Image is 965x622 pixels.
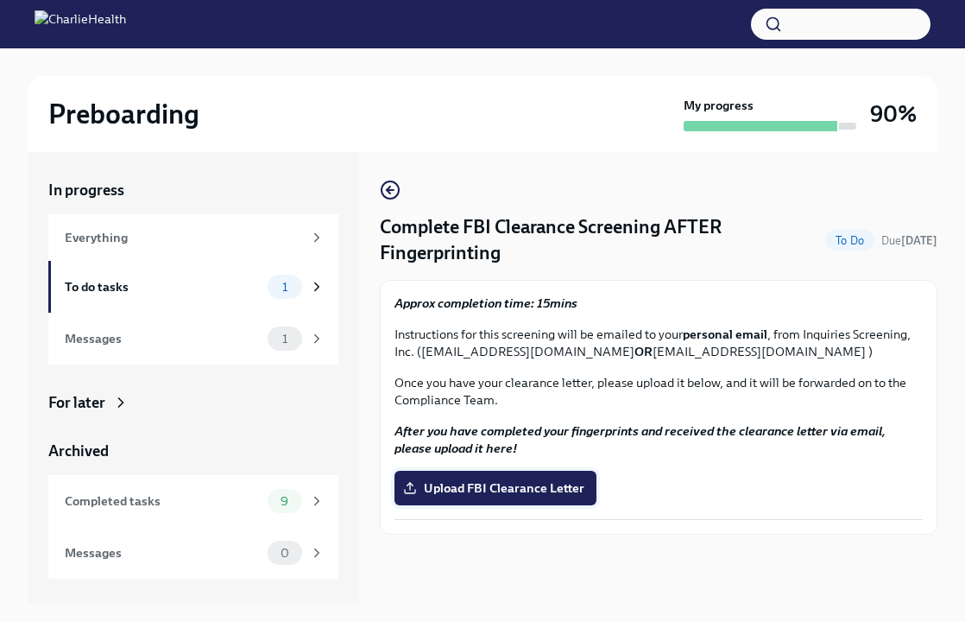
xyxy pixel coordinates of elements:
span: 1 [272,281,298,294]
strong: personal email [683,327,767,342]
span: Due [881,234,937,247]
div: Messages [65,329,261,348]
h3: 90% [870,98,917,130]
img: CharlieHealth [35,10,126,38]
strong: OR [634,344,653,359]
a: To do tasks1 [48,261,338,313]
strong: My progress [684,97,754,114]
span: To Do [825,234,874,247]
div: Completed tasks [65,492,261,511]
a: Archived [48,441,338,461]
span: 0 [270,547,300,560]
strong: After you have completed your fingerprints and received the clearance letter via email, please up... [394,423,886,456]
a: Everything [48,214,338,261]
span: 1 [272,333,298,346]
a: Completed tasks9 [48,475,338,527]
strong: [DATE] [901,234,937,247]
a: Messages0 [48,527,338,579]
a: Messages1 [48,313,338,365]
span: Upload FBI Clearance Letter [407,479,584,497]
h2: Preboarding [48,97,199,131]
strong: Approx completion time: 15mins [394,295,577,311]
p: Instructions for this screening will be emailed to your , from Inquiries Screening, Inc. ([EMAIL_... [394,326,923,360]
a: For later [48,392,338,413]
h4: Complete FBI Clearance Screening AFTER Fingerprinting [380,214,818,266]
div: To do tasks [65,277,261,296]
label: Upload FBI Clearance Letter [394,471,596,505]
p: Once you have your clearance letter, please upload it below, and it will be forwarded on to the C... [394,374,923,409]
div: For later [48,392,105,413]
span: 9 [270,495,299,508]
div: Messages [65,543,261,562]
span: September 20th, 2025 06:00 [881,232,937,249]
div: Everything [65,228,302,247]
a: In progress [48,180,338,200]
